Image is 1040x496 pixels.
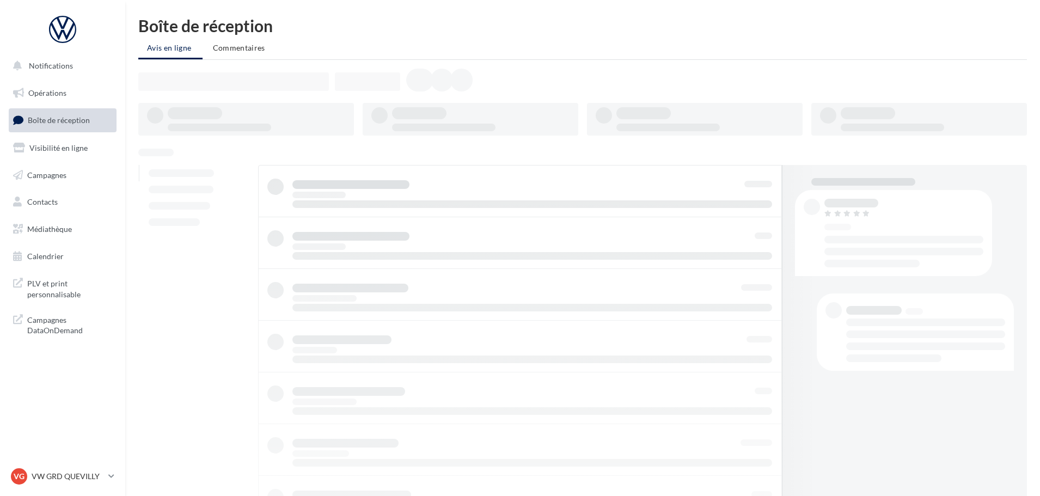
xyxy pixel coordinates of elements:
[213,43,265,52] span: Commentaires
[7,308,119,340] a: Campagnes DataOnDemand
[27,313,112,336] span: Campagnes DataOnDemand
[7,272,119,304] a: PLV et print personnalisable
[28,115,90,125] span: Boîte de réception
[7,108,119,132] a: Boîte de réception
[9,466,117,487] a: VG VW GRD QUEVILLY
[7,54,114,77] button: Notifications
[7,82,119,105] a: Opérations
[28,88,66,97] span: Opérations
[29,61,73,70] span: Notifications
[27,252,64,261] span: Calendrier
[29,143,88,152] span: Visibilité en ligne
[7,137,119,160] a: Visibilité en ligne
[14,471,25,482] span: VG
[138,17,1027,34] div: Boîte de réception
[27,170,66,179] span: Campagnes
[7,218,119,241] a: Médiathèque
[27,276,112,299] span: PLV et print personnalisable
[27,224,72,234] span: Médiathèque
[7,245,119,268] a: Calendrier
[27,197,58,206] span: Contacts
[7,164,119,187] a: Campagnes
[7,191,119,213] a: Contacts
[32,471,104,482] p: VW GRD QUEVILLY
